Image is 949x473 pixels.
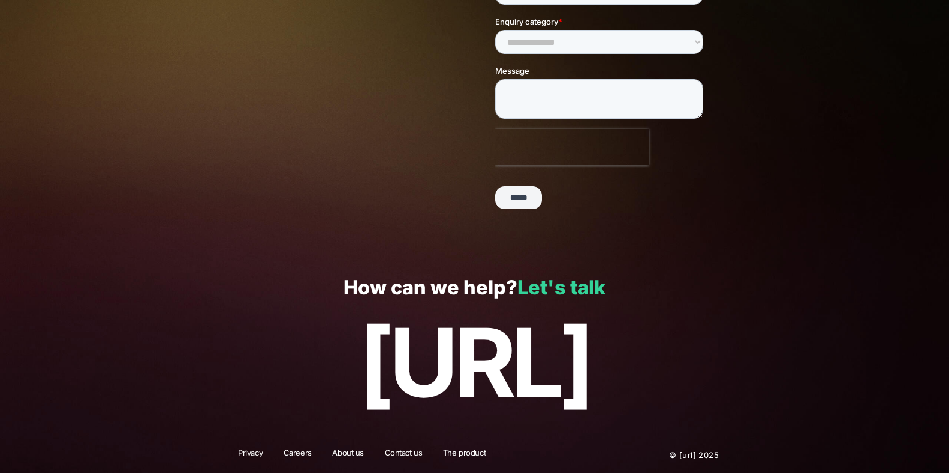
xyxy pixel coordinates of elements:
[26,277,923,299] p: How can we help?
[517,276,605,299] a: Let's talk
[377,447,430,463] a: Contact us
[276,447,320,463] a: Careers
[596,447,719,463] p: © [URL] 2025
[230,447,270,463] a: Privacy
[26,309,923,416] p: [URL]
[324,447,372,463] a: About us
[435,447,493,463] a: The product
